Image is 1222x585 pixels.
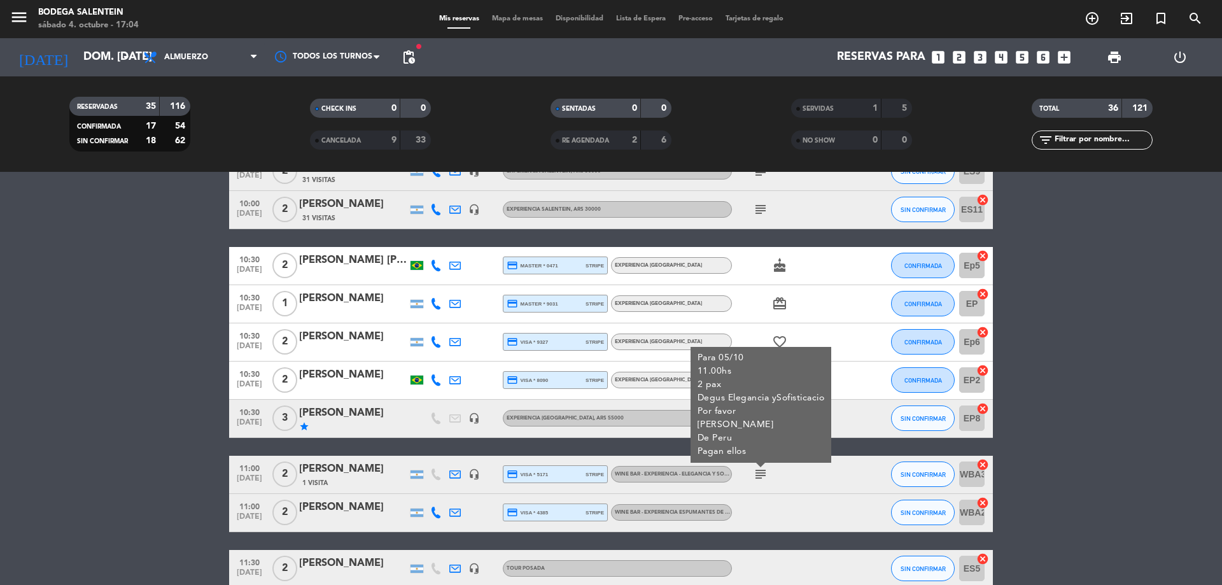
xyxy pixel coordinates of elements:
i: looks_5 [1014,49,1030,66]
i: cancel [976,194,989,206]
span: master * 0471 [507,260,558,271]
button: SIN CONFIRMAR [891,197,955,222]
span: , ARS 30000 [571,207,601,212]
span: 10:00 [234,195,265,210]
span: CONFIRMADA [904,339,942,346]
span: RESERVADAS [77,104,118,110]
div: [PERSON_NAME] [299,499,407,516]
i: credit_card [507,469,518,480]
button: menu [10,8,29,31]
div: [PERSON_NAME] [299,405,407,421]
span: stripe [586,376,604,384]
strong: 116 [170,102,188,111]
span: CONFIRMADA [77,123,121,130]
i: cancel [976,553,989,565]
span: [DATE] [234,209,265,224]
span: stripe [586,300,604,308]
span: 2 [272,253,297,278]
span: SIN CONFIRMAR [901,471,946,478]
span: [DATE] [234,304,265,318]
span: SIN CONFIRMAR [901,206,946,213]
span: 11:00 [234,460,265,475]
span: CONFIRMADA [904,377,942,384]
span: Experiencia [GEOGRAPHIC_DATA] [615,263,702,268]
span: Mis reservas [433,15,486,22]
strong: 121 [1132,104,1150,113]
span: 2 [272,500,297,525]
span: Experiencia [GEOGRAPHIC_DATA] [507,416,624,421]
i: cancel [976,288,989,300]
span: Tour Posada [507,566,545,571]
span: SIN CONFIRMAR [901,168,946,175]
span: SIN CONFIRMAR [901,415,946,422]
span: 31 Visitas [302,213,335,223]
strong: 35 [146,102,156,111]
i: credit_card [507,336,518,348]
i: cancel [976,458,989,471]
strong: 0 [421,104,428,113]
span: Experiencia [GEOGRAPHIC_DATA] [615,301,702,306]
i: filter_list [1038,132,1053,148]
i: looks_one [930,49,946,66]
span: Tarjetas de regalo [719,15,790,22]
i: looks_two [951,49,967,66]
span: 2 [272,329,297,355]
strong: 54 [175,122,188,130]
div: Bodega Salentein [38,6,139,19]
span: 1 [272,291,297,316]
i: search [1188,11,1203,26]
i: favorite_border [772,334,787,349]
span: 2 [272,197,297,222]
span: stripe [586,509,604,517]
span: master * 9031 [507,298,558,309]
span: [DATE] [234,380,265,395]
i: cancel [976,250,989,262]
span: stripe [586,338,604,346]
span: TOTAL [1039,106,1059,112]
button: CONFIRMADA [891,253,955,278]
i: looks_4 [993,49,1009,66]
strong: 0 [632,104,637,113]
i: headset_mic [468,412,480,424]
strong: 0 [873,136,878,144]
strong: 18 [146,136,156,145]
span: 3 [272,405,297,431]
i: headset_mic [468,166,480,177]
strong: 33 [416,136,428,144]
i: arrow_drop_down [118,50,134,65]
i: credit_card [507,374,518,386]
button: SIN CONFIRMAR [891,159,955,184]
span: , ARS 55000 [594,416,624,421]
span: [DATE] [234,474,265,489]
span: RE AGENDADA [562,137,609,144]
span: [DATE] [234,265,265,280]
span: CHECK INS [321,106,356,112]
span: [DATE] [234,342,265,356]
i: cancel [976,402,989,415]
span: visa * 5171 [507,469,548,480]
i: card_giftcard [772,296,787,311]
i: add_box [1056,49,1072,66]
span: visa * 8090 [507,374,548,386]
strong: 9 [391,136,397,144]
div: LOG OUT [1147,38,1212,76]
div: [PERSON_NAME] [299,367,407,383]
span: print [1107,50,1122,65]
i: power_settings_new [1172,50,1188,65]
strong: 2 [632,136,637,144]
strong: 0 [902,136,909,144]
i: cancel [976,364,989,377]
i: headset_mic [468,563,480,574]
div: [PERSON_NAME] [299,328,407,345]
strong: 17 [146,122,156,130]
span: [DATE] [234,512,265,527]
span: 2 [272,367,297,393]
span: Disponibilidad [549,15,610,22]
span: 2 [272,462,297,487]
strong: 36 [1108,104,1118,113]
span: visa * 9327 [507,336,548,348]
button: SIN CONFIRMAR [891,556,955,581]
i: looks_6 [1035,49,1051,66]
i: star [299,421,309,432]
div: Para 05/10 11.00hs 2 pax Degus Elegancia ySofisticacio Por favor [PERSON_NAME] De Peru Pagan ellos [698,351,825,458]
